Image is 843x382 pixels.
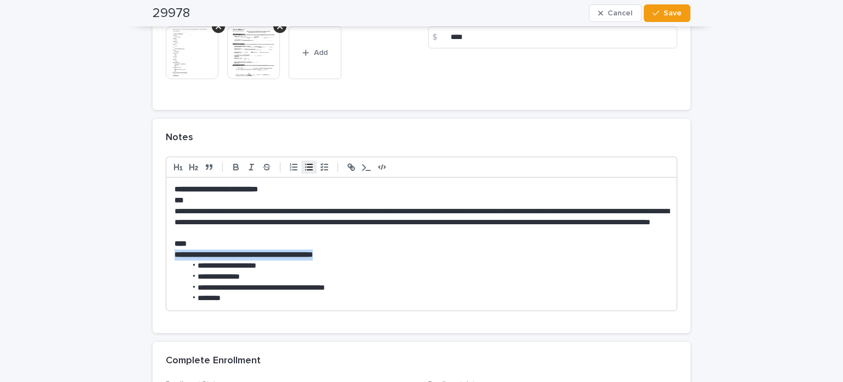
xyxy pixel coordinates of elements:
[428,26,450,48] div: $
[153,5,190,21] h2: 29978
[166,355,261,367] h2: Complete Enrollment
[644,4,690,22] button: Save
[589,4,642,22] button: Cancel
[289,26,341,79] button: Add
[664,9,682,17] span: Save
[166,132,193,144] h2: Notes
[314,49,328,57] span: Add
[608,9,632,17] span: Cancel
